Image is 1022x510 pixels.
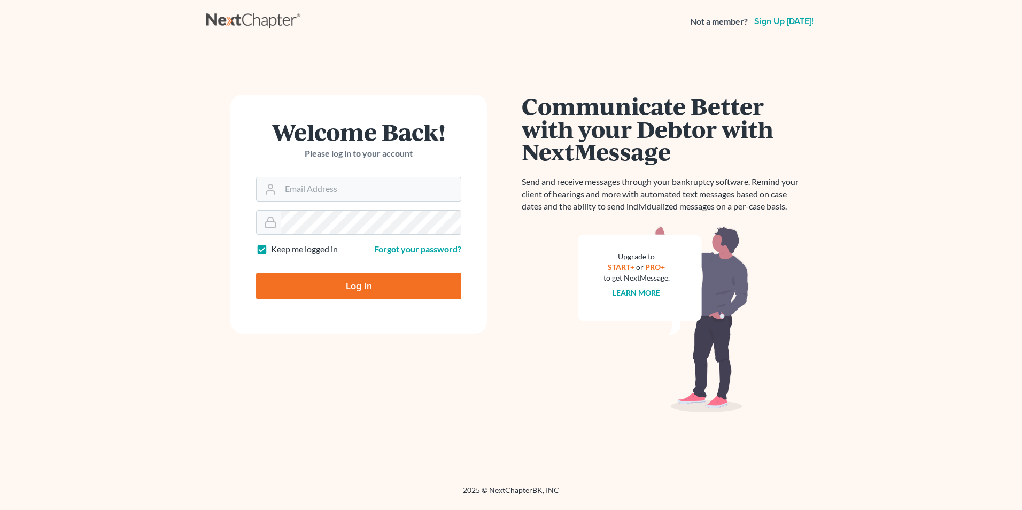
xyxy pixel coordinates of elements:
[374,244,461,254] a: Forgot your password?
[752,17,816,26] a: Sign up [DATE]!
[256,148,461,160] p: Please log in to your account
[522,176,805,213] p: Send and receive messages through your bankruptcy software. Remind your client of hearings and mo...
[608,262,635,272] a: START+
[281,177,461,201] input: Email Address
[646,262,665,272] a: PRO+
[256,273,461,299] input: Log In
[271,243,338,256] label: Keep me logged in
[637,262,644,272] span: or
[603,273,670,283] div: to get NextMessage.
[522,95,805,163] h1: Communicate Better with your Debtor with NextMessage
[603,251,670,262] div: Upgrade to
[578,226,749,413] img: nextmessage_bg-59042aed3d76b12b5cd301f8e5b87938c9018125f34e5fa2b7a6b67550977c72.svg
[613,288,661,297] a: Learn more
[690,16,748,28] strong: Not a member?
[256,120,461,143] h1: Welcome Back!
[206,485,816,504] div: 2025 © NextChapterBK, INC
